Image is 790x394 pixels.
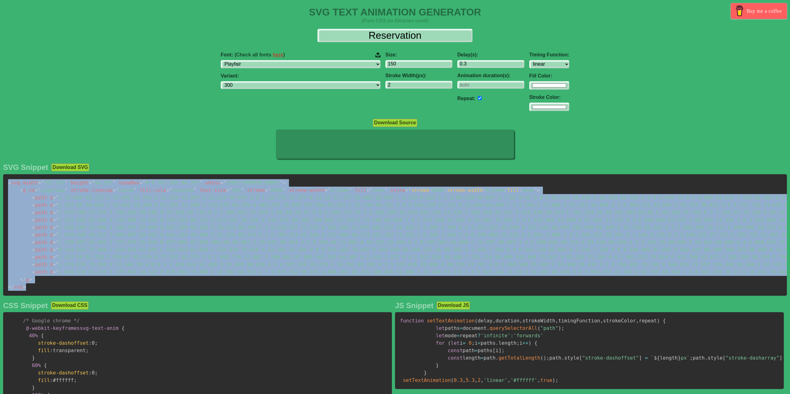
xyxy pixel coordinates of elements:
[53,224,56,230] span: =
[32,247,47,253] span: path
[113,187,116,193] span: =
[529,73,569,79] label: Fill Color:
[510,377,537,383] span: '#ffffff'
[283,187,286,193] span: "
[95,340,98,346] span: ;
[29,333,38,339] span: 40%
[50,224,53,230] span: d
[373,119,417,127] button: Download Source
[437,301,470,309] button: Download JS
[56,217,59,223] span: "
[370,187,373,193] span: "
[193,187,196,193] span: "
[436,325,445,331] span: let
[169,187,172,193] span: "
[23,318,80,324] span: /* Google chrome */
[119,180,140,186] span: viewBox
[95,370,98,376] span: ;
[32,355,35,361] span: }
[366,187,370,193] span: =
[20,277,26,282] span: </
[23,180,38,186] span: width
[32,239,47,245] span: path
[32,210,35,215] span: <
[517,340,520,346] span: ;
[53,239,56,245] span: =
[484,377,508,383] span: 'linear'
[35,187,38,193] span: =
[543,355,546,361] span: )
[32,262,47,268] span: path
[223,180,226,186] span: "
[50,348,53,353] span: :
[779,355,783,361] span: ]
[8,180,20,186] span: svg
[29,277,32,282] span: >
[92,180,95,186] span: "
[221,73,380,79] label: Variant:
[32,239,35,245] span: <
[429,187,433,193] span: :
[74,377,77,383] span: ;
[26,325,119,331] span: svg-text-anim
[654,355,681,361] span: length
[528,340,531,346] span: )
[495,340,499,346] span: .
[493,348,496,353] span: [
[226,187,229,193] span: =
[734,6,745,16] img: Buy me a coffee
[32,262,35,268] span: <
[265,187,286,193] span: #000
[384,187,388,193] span: "
[457,333,460,339] span: =
[205,180,220,186] span: xmlns
[140,180,202,186] span: 0 0 767.782 94.357
[499,355,540,361] span: getTotalLength
[20,277,29,282] span: g
[475,318,478,324] span: (
[747,6,782,16] span: Buy me a coffee
[234,52,285,57] span: (Check all fonts )
[8,284,14,290] span: </
[199,180,202,186] span: "
[681,355,687,361] span: px
[56,262,59,268] span: "
[502,348,505,353] span: ;
[3,163,48,172] h2: SVG Snippet
[53,254,56,260] span: =
[726,355,779,361] span: "stroke-dasharray"
[328,187,331,193] span: "
[504,187,507,193] span: ;
[32,269,35,275] span: <
[50,377,53,383] span: :
[38,377,50,383] span: fill
[32,232,35,238] span: <
[53,247,56,253] span: =
[403,377,451,383] span: setTextAnimation
[32,254,47,260] span: path
[89,370,92,376] span: :
[289,187,325,193] span: stroke-width
[65,180,68,186] span: "
[86,348,89,353] span: ;
[53,195,56,201] span: =
[53,210,56,215] span: =
[663,318,666,324] span: {
[32,202,35,208] span: <
[654,355,660,361] span: ${
[20,187,23,193] span: <
[454,377,463,383] span: 0.3
[53,202,56,208] span: =
[579,355,582,361] span: [
[457,52,524,58] label: Delay(s):
[113,180,116,186] span: "
[53,262,56,268] span: =
[56,210,59,215] span: "
[366,187,387,193] span: none
[537,377,540,383] span: ,
[427,318,475,324] span: setTextAnimation
[552,377,555,383] span: )
[472,340,475,346] span: ;
[540,325,558,331] span: "path"
[561,325,564,331] span: ;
